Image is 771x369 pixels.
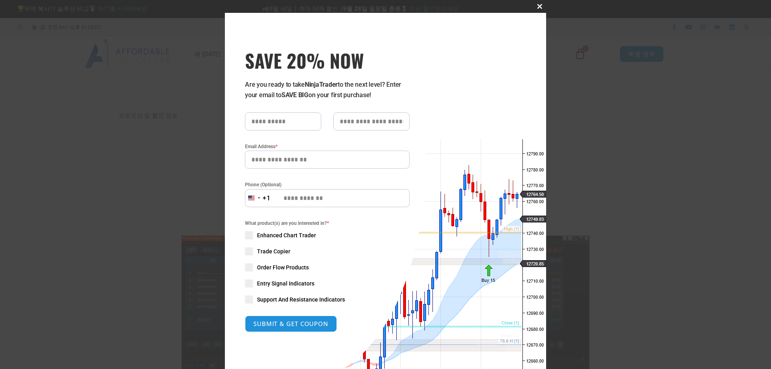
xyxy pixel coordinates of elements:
label: Trade Copier [245,247,410,255]
button: Selected country [245,189,271,207]
h3: SAVE 20% NOW [245,49,410,71]
span: Enhanced Chart Trader [257,231,316,239]
label: Email Address [245,143,410,151]
label: Phone (Optional) [245,181,410,189]
p: Are you ready to take to the next level? Enter your email to on your first purchase! [245,80,410,100]
strong: NinjaTrader [305,81,338,88]
span: Order Flow Products [257,263,309,271]
div: +1 [263,193,271,204]
span: Support And Resistance Indicators [257,296,345,304]
label: Support And Resistance Indicators [245,296,410,304]
label: Enhanced Chart Trader [245,231,410,239]
span: Trade Copier [257,247,290,255]
strong: SAVE BIG [281,91,308,99]
button: SUBMIT & GET COUPON [245,316,337,332]
span: Entry Signal Indicators [257,279,314,287]
label: Order Flow Products [245,263,410,271]
label: Entry Signal Indicators [245,279,410,287]
span: What product(s) are you interested in? [245,219,410,227]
